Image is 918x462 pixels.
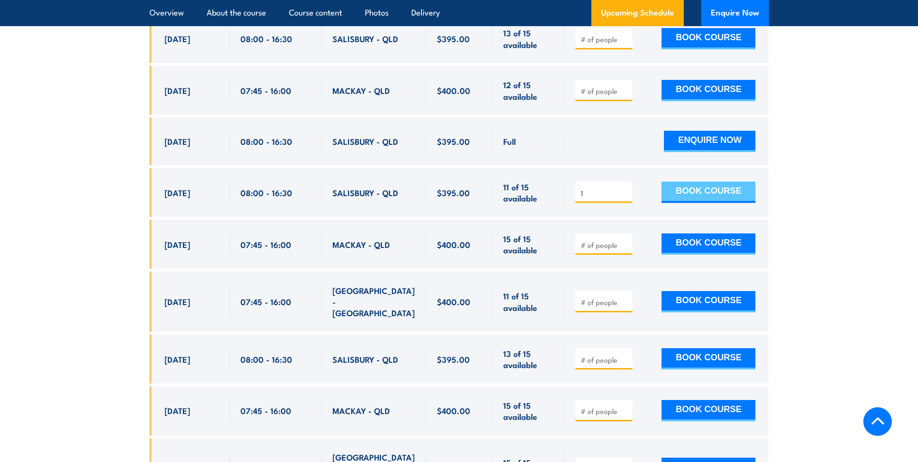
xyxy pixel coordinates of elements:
span: [DATE] [165,354,190,365]
span: [DATE] [165,405,190,416]
span: SALISBURY - QLD [332,136,398,147]
span: 08:00 - 16:30 [241,33,292,44]
input: # of people [581,240,629,250]
button: BOOK COURSE [662,80,755,101]
span: $395.00 [437,354,470,365]
span: 07:45 - 16:00 [241,85,291,96]
button: BOOK COURSE [662,400,755,421]
span: 13 of 15 available [503,348,554,370]
button: BOOK COURSE [662,28,755,49]
span: [GEOGRAPHIC_DATA] - [GEOGRAPHIC_DATA] [332,285,416,319]
span: 07:45 - 16:00 [241,296,291,307]
input: # of people [581,34,629,44]
span: [DATE] [165,239,190,250]
span: [DATE] [165,33,190,44]
span: 15 of 15 available [503,233,554,256]
span: 15 of 15 available [503,400,554,422]
span: $395.00 [437,187,470,198]
span: 07:45 - 16:00 [241,239,291,250]
button: BOOK COURSE [662,182,755,203]
span: SALISBURY - QLD [332,33,398,44]
span: 12 of 15 available [503,79,554,102]
span: SALISBURY - QLD [332,187,398,198]
span: 07:45 - 16:00 [241,405,291,416]
input: # of people [581,188,629,198]
button: ENQUIRE NOW [664,131,755,152]
input: # of people [581,86,629,96]
input: # of people [581,406,629,416]
span: MACKAY - QLD [332,405,390,416]
span: 11 of 15 available [503,290,554,313]
span: $400.00 [437,85,470,96]
span: $400.00 [437,296,470,307]
span: $395.00 [437,33,470,44]
span: 08:00 - 16:30 [241,187,292,198]
span: MACKAY - QLD [332,85,390,96]
span: 11 of 15 available [503,181,554,204]
span: [DATE] [165,187,190,198]
input: # of people [581,355,629,365]
span: $400.00 [437,405,470,416]
span: 13 of 15 available [503,27,554,50]
span: $395.00 [437,136,470,147]
span: 08:00 - 16:30 [241,136,292,147]
span: MACKAY - QLD [332,239,390,250]
span: [DATE] [165,296,190,307]
span: 08:00 - 16:30 [241,354,292,365]
button: BOOK COURSE [662,233,755,255]
span: Full [503,136,516,147]
input: # of people [581,297,629,307]
span: SALISBURY - QLD [332,354,398,365]
button: BOOK COURSE [662,291,755,312]
button: BOOK COURSE [662,348,755,370]
span: $400.00 [437,239,470,250]
span: [DATE] [165,136,190,147]
span: [DATE] [165,85,190,96]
